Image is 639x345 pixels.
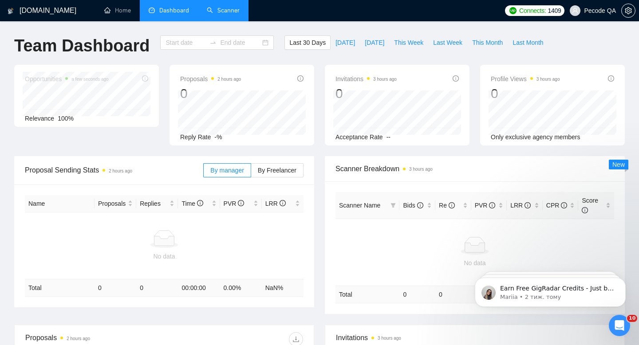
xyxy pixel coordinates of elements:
span: New [612,161,625,168]
input: Start date [166,38,206,47]
iframe: Intercom notifications повідомлення [461,259,639,321]
span: filter [389,199,398,212]
span: info-circle [489,202,495,208]
button: This Month [467,35,508,50]
th: Name [25,195,95,212]
iframe: Intercom live chat [609,315,630,336]
button: This Week [389,35,428,50]
span: user [572,8,578,14]
td: 0 [95,279,136,297]
td: Total [25,279,95,297]
th: Replies [136,195,178,212]
span: to [209,39,217,46]
th: Proposals [95,195,136,212]
td: Total [335,286,399,303]
span: filter [390,203,396,208]
span: setting [622,7,635,14]
span: info-circle [582,207,588,213]
input: End date [220,38,260,47]
time: 2 hours ago [109,169,132,173]
span: Time [181,200,203,207]
span: Invitations [335,74,397,84]
button: [DATE] [331,35,360,50]
span: 10 [627,315,637,322]
td: NaN % [262,279,304,297]
span: Proposals [98,199,126,208]
a: homeHome [104,7,131,14]
span: Scanner Breakdown [335,163,614,174]
div: 0 [491,85,560,102]
button: Last Month [508,35,548,50]
h1: Team Dashboard [14,35,150,56]
span: -- [387,133,390,141]
span: By manager [210,167,244,174]
span: info-circle [280,200,286,206]
span: info-circle [561,202,567,208]
span: Acceptance Rate [335,133,383,141]
span: download [289,336,303,343]
time: 3 hours ago [536,77,560,82]
span: Last Week [433,38,462,47]
span: Last Month [513,38,543,47]
span: Last 30 Days [289,38,326,47]
span: dashboard [149,7,155,13]
time: 2 hours ago [217,77,241,82]
span: Score [582,197,598,214]
div: 0 [180,85,241,102]
span: LRR [265,200,286,207]
time: 3 hours ago [373,77,397,82]
img: logo [8,4,14,18]
span: Invitations [336,332,614,343]
span: Re [439,202,455,209]
span: Bids [403,202,423,209]
button: [DATE] [360,35,389,50]
span: This Month [472,38,503,47]
div: 0 [335,85,397,102]
span: This Week [394,38,423,47]
time: 3 hours ago [378,336,401,341]
span: Scanner Name [339,202,380,209]
a: setting [621,7,635,14]
span: info-circle [238,200,244,206]
span: info-circle [453,75,459,82]
td: 0 [399,286,435,303]
span: LRR [510,202,531,209]
span: Proposals [180,74,241,84]
span: info-circle [449,202,455,208]
span: swap-right [209,39,217,46]
span: Reply Rate [180,133,211,141]
span: Dashboard [159,7,189,14]
time: 2 hours ago [67,336,90,341]
a: searchScanner [207,7,240,14]
div: No data [339,258,611,268]
td: 00:00:00 [178,279,220,297]
span: [DATE] [365,38,384,47]
span: Relevance [25,115,54,122]
span: [DATE] [335,38,355,47]
time: 3 hours ago [409,167,433,172]
span: Proposal Sending Stats [25,165,203,176]
span: info-circle [197,200,203,206]
span: info-circle [417,202,423,208]
span: Replies [140,199,168,208]
span: Connects: [519,6,546,16]
span: Only exclusive agency members [491,133,580,141]
span: 1409 [548,6,561,16]
td: 0 [136,279,178,297]
span: Profile Views [491,74,560,84]
span: 100% [58,115,74,122]
span: info-circle [525,202,531,208]
span: info-circle [608,75,614,82]
button: setting [621,4,635,18]
div: No data [28,251,300,261]
span: -% [214,133,222,141]
button: Last 30 Days [284,35,331,50]
span: PVR [224,200,245,207]
span: info-circle [297,75,304,82]
td: 0.00 % [220,279,262,297]
img: upwork-logo.png [509,7,517,14]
